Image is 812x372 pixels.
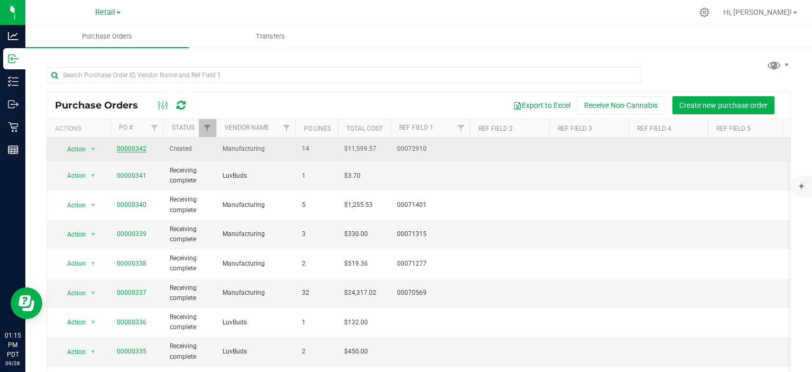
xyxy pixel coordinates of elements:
[344,347,368,357] span: $450.00
[117,260,146,267] a: 00000338
[170,195,210,215] span: Receiving complete
[170,283,210,303] span: Receiving complete
[8,144,19,155] inline-svg: Reports
[87,198,100,213] span: select
[223,144,289,154] span: Manufacturing
[577,96,665,114] button: Receive Non-Cannabis
[58,286,86,301] span: Action
[8,53,19,64] inline-svg: Inbound
[344,229,368,239] span: $330.00
[679,101,768,110] span: Create new purchase order
[199,119,216,137] a: Filter
[58,198,86,213] span: Action
[58,315,86,330] span: Action
[25,25,189,48] a: Purchase Orders
[117,230,146,238] a: 00000339
[8,99,19,110] inline-svg: Outbound
[8,76,19,87] inline-svg: Inventory
[453,119,470,137] a: Filter
[723,8,792,16] span: Hi, [PERSON_NAME]!
[672,96,774,114] button: Create new purchase order
[698,7,711,17] div: Manage settings
[146,119,163,137] a: Filter
[223,259,289,269] span: Manufacturing
[302,288,331,298] span: 32
[58,142,86,157] span: Action
[397,144,464,154] span: 00072910
[225,124,269,131] a: Vendor Name
[55,125,106,132] div: Actions
[8,122,19,132] inline-svg: Retail
[506,96,577,114] button: Export to Excel
[223,317,289,328] span: LuvBuds
[87,168,100,183] span: select
[119,124,133,131] a: PO #
[170,224,210,244] span: Receiving complete
[223,200,289,210] span: Manufacturing
[302,171,331,181] span: 1
[397,288,464,298] span: 00070569
[87,142,100,157] span: select
[55,99,149,111] span: Purchase Orders
[278,119,296,137] a: Filter
[117,145,146,152] a: 00000342
[47,67,642,83] input: Search Purchase Order ID, Vendor Name and Ref Field 1
[223,229,289,239] span: Manufacturing
[117,289,146,296] a: 00000337
[58,344,86,359] span: Action
[344,317,368,328] span: $132.00
[87,315,100,330] span: select
[58,168,86,183] span: Action
[170,166,210,186] span: Receiving complete
[170,144,210,154] span: Created
[242,32,299,41] span: Transfers
[170,253,210,274] span: Receiving complete
[172,124,195,131] a: Status
[95,8,115,17] span: Retail
[344,288,376,298] span: $24,317.02
[637,125,671,132] a: Ref Field 4
[117,319,146,326] a: 00000336
[58,227,86,242] span: Action
[87,227,100,242] span: select
[58,256,86,271] span: Action
[170,341,210,361] span: Receiving complete
[87,256,100,271] span: select
[117,172,146,179] a: 00000341
[302,229,331,239] span: 3
[558,125,592,132] a: Ref Field 3
[5,359,21,367] p: 09/28
[5,331,21,359] p: 01:15 PM PDT
[68,32,146,41] span: Purchase Orders
[8,31,19,41] inline-svg: Analytics
[223,347,289,357] span: LuvBuds
[302,144,331,154] span: 14
[344,144,376,154] span: $11,599.57
[87,344,100,359] span: select
[170,312,210,332] span: Receiving complete
[397,259,464,269] span: 00071277
[302,347,331,357] span: 2
[346,125,383,132] a: Total Cost
[397,200,464,210] span: 00071401
[478,125,513,132] a: Ref Field 2
[223,288,289,298] span: Manufacturing
[11,287,42,319] iframe: Resource center
[117,348,146,355] a: 00000335
[87,286,100,301] span: select
[397,229,464,239] span: 00071315
[302,317,331,328] span: 1
[302,200,331,210] span: 5
[399,124,433,131] a: Ref Field 1
[344,259,368,269] span: $519.36
[304,125,331,132] a: PO Lines
[716,125,751,132] a: Ref Field 5
[344,171,361,181] span: $3.70
[189,25,352,48] a: Transfers
[302,259,331,269] span: 2
[117,201,146,208] a: 00000340
[344,200,373,210] span: $1,255.53
[223,171,289,181] span: LuvBuds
